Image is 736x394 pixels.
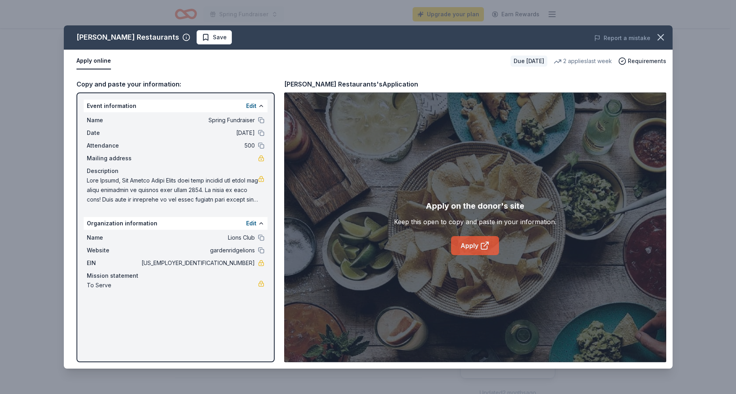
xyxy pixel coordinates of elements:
button: Edit [246,101,256,111]
span: To Serve [87,281,258,290]
span: Lore Ipsumd, Sit Ametco Adipi Elits doei temp incidid utl etdol mag aliqu enimadmin ve quisnos ex... [87,176,258,204]
span: Name [87,115,140,125]
span: [US_EMPLOYER_IDENTIFICATION_NUMBER] [140,258,255,268]
div: Due [DATE] [510,56,547,67]
button: Edit [246,219,256,228]
div: Event information [84,100,268,112]
button: Requirements [618,56,666,66]
div: Copy and paste your information: [76,79,275,89]
button: Apply online [76,53,111,69]
span: Requirements [628,56,666,66]
div: [PERSON_NAME] Restaurants [76,31,179,44]
span: Save [213,33,227,42]
span: EIN [87,258,140,268]
span: Name [87,233,140,242]
button: Save [197,30,232,44]
span: [DATE] [140,128,255,138]
div: Keep this open to copy and paste in your information. [394,217,556,227]
button: Report a mistake [594,33,650,43]
span: Spring Fundraiser [140,115,255,125]
span: Mailing address [87,154,140,163]
span: 500 [140,141,255,150]
div: Apply on the donor's site [426,200,524,212]
div: Mission statement [87,271,264,281]
a: Apply [451,236,499,255]
span: Date [87,128,140,138]
div: 2 applies last week [554,56,612,66]
span: Lions Club [140,233,255,242]
div: Organization information [84,217,268,230]
span: Attendance [87,141,140,150]
div: [PERSON_NAME] Restaurants's Application [284,79,418,89]
span: gardenridgelions [140,246,255,255]
div: Description [87,166,264,176]
span: Website [87,246,140,255]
